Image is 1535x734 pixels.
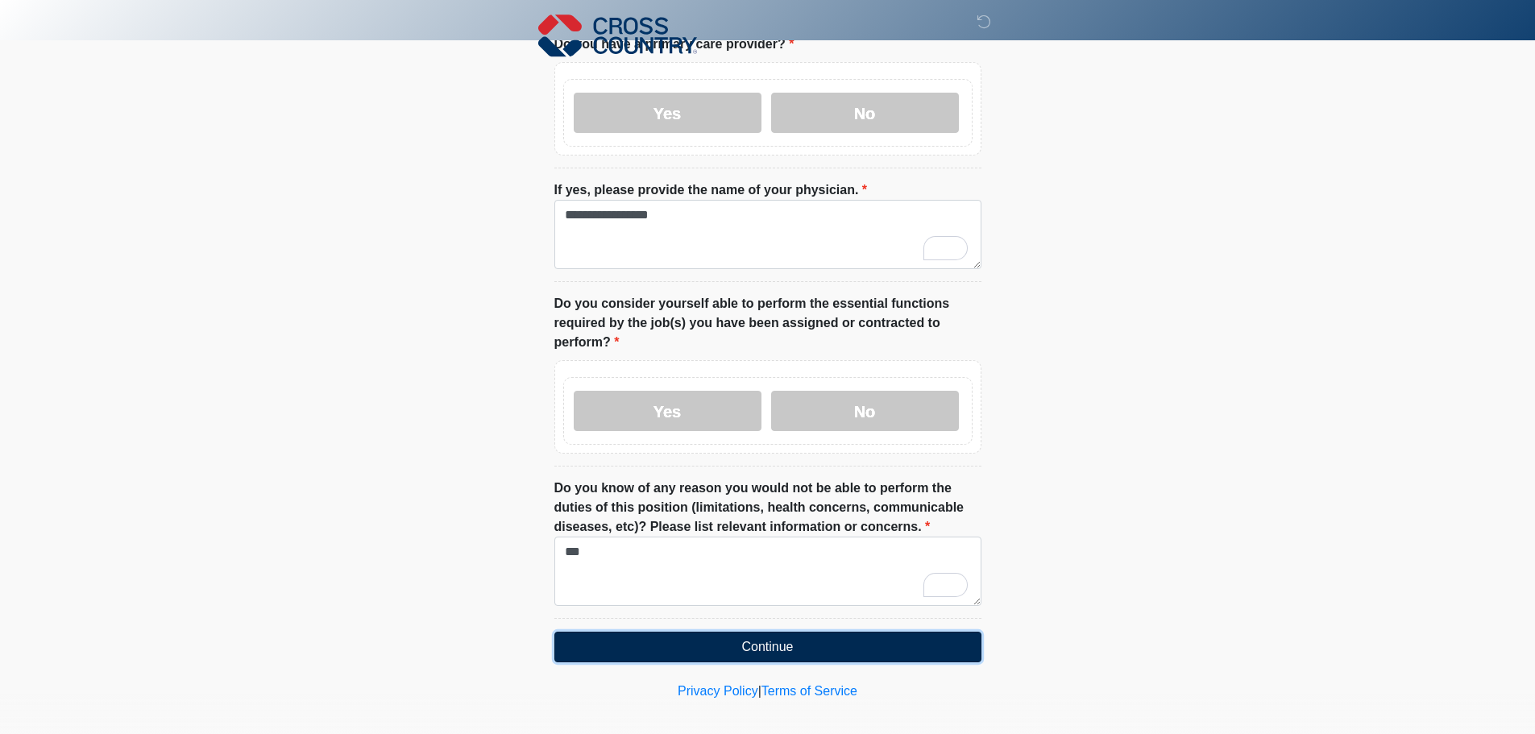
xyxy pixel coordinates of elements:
[761,684,857,698] a: Terms of Service
[554,479,981,537] label: Do you know of any reason you would not be able to perform the duties of this position (limitatio...
[554,537,981,606] textarea: To enrich screen reader interactions, please activate Accessibility in Grammarly extension settings
[538,12,698,59] img: Cross Country Logo
[771,391,959,431] label: No
[758,684,761,698] a: |
[678,684,758,698] a: Privacy Policy
[574,391,761,431] label: Yes
[554,632,981,662] button: Continue
[554,294,981,352] label: Do you consider yourself able to perform the essential functions required by the job(s) you have ...
[574,93,761,133] label: Yes
[554,180,868,200] label: If yes, please provide the name of your physician.
[554,200,981,269] textarea: To enrich screen reader interactions, please activate Accessibility in Grammarly extension settings
[771,93,959,133] label: No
